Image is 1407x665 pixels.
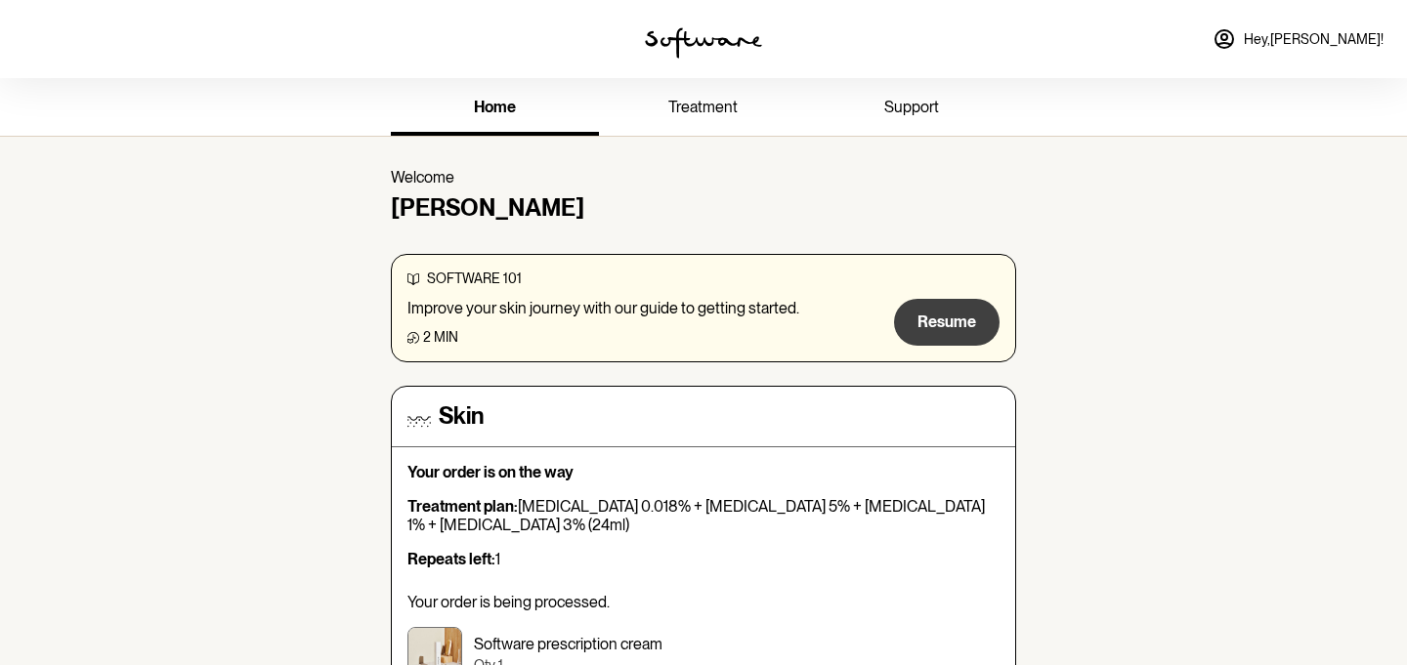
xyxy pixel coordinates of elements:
[474,98,516,116] span: home
[427,270,522,286] span: software 101
[407,593,1000,611] p: Your order is being processed.
[599,82,807,136] a: treatment
[391,194,1016,223] h4: [PERSON_NAME]
[474,635,662,653] p: Software prescription cream
[391,82,599,136] a: home
[391,168,1016,187] p: Welcome
[407,550,495,568] strong: Repeats left:
[1244,31,1384,48] span: Hey, [PERSON_NAME] !
[1201,16,1395,62] a: Hey,[PERSON_NAME]!
[894,299,1000,346] button: Resume
[917,312,976,331] span: Resume
[407,497,518,516] strong: Treatment plan:
[668,98,738,116] span: treatment
[884,98,939,116] span: support
[407,497,1000,534] p: [MEDICAL_DATA] 0.018% + [MEDICAL_DATA] 5% + [MEDICAL_DATA] 1% + [MEDICAL_DATA] 3% (24ml)
[645,27,762,59] img: software logo
[439,402,484,431] h4: Skin
[423,329,458,345] span: 2 min
[407,550,1000,568] p: 1
[407,299,799,317] p: Improve your skin journey with our guide to getting started.
[808,82,1016,136] a: support
[407,463,1000,481] p: Your order is on the way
